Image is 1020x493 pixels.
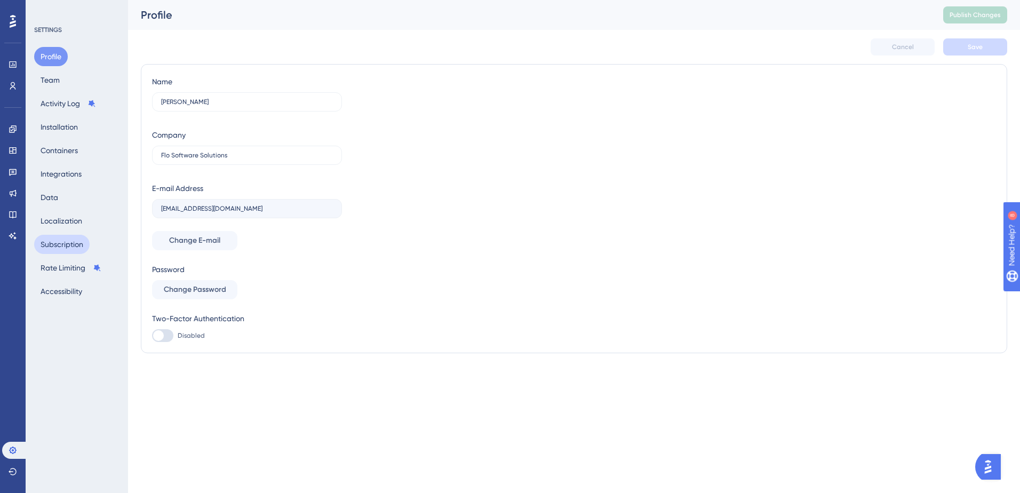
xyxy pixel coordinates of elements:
[178,331,205,340] span: Disabled
[152,263,342,276] div: Password
[152,75,172,88] div: Name
[871,38,935,55] button: Cancel
[25,3,67,15] span: Need Help?
[161,205,333,212] input: E-mail Address
[161,152,333,159] input: Company Name
[141,7,917,22] div: Profile
[943,6,1007,23] button: Publish Changes
[34,141,84,160] button: Containers
[152,182,203,195] div: E-mail Address
[950,11,1001,19] span: Publish Changes
[152,280,237,299] button: Change Password
[152,129,186,141] div: Company
[34,258,108,277] button: Rate Limiting
[34,70,66,90] button: Team
[34,164,88,184] button: Integrations
[34,26,121,34] div: SETTINGS
[892,43,914,51] span: Cancel
[74,5,77,14] div: 8
[34,117,84,137] button: Installation
[34,94,102,113] button: Activity Log
[152,231,237,250] button: Change E-mail
[152,312,342,325] div: Two-Factor Authentication
[34,282,89,301] button: Accessibility
[975,451,1007,483] iframe: UserGuiding AI Assistant Launcher
[34,235,90,254] button: Subscription
[968,43,983,51] span: Save
[169,234,220,247] span: Change E-mail
[34,211,89,230] button: Localization
[164,283,226,296] span: Change Password
[943,38,1007,55] button: Save
[34,47,68,66] button: Profile
[34,188,65,207] button: Data
[161,98,333,106] input: Name Surname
